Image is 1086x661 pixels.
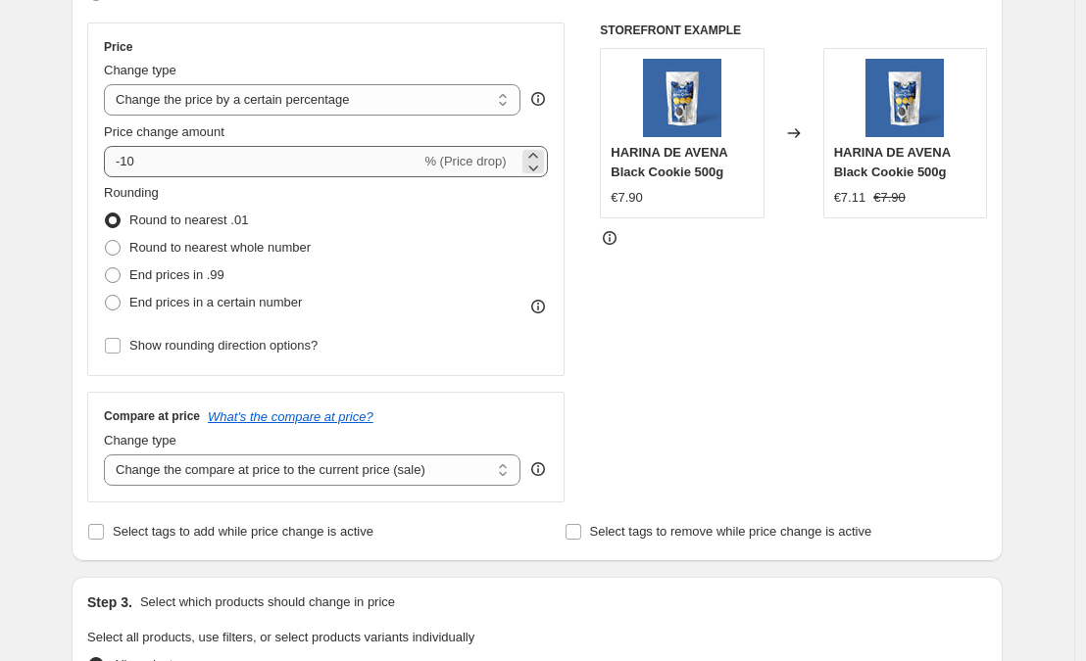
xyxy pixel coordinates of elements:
h3: Price [104,39,132,55]
button: What's the compare at price? [208,409,373,424]
p: Select which products should change in price [140,592,395,612]
span: Select tags to remove while price change is active [590,524,872,539]
span: Select tags to add while price change is active [113,524,373,539]
span: HARINA DE AVENA Black Cookie 500g [611,145,727,179]
h3: Compare at price [104,408,200,424]
span: Round to nearest whole number [129,240,311,255]
span: Price change amount [104,124,224,139]
span: Change type [104,63,176,77]
div: €7.90 [611,188,643,208]
img: harina-avena-blackcookie-azul_80x.jpg [643,59,721,137]
span: Round to nearest .01 [129,212,248,227]
div: help [528,459,548,479]
span: Change type [104,433,176,448]
span: HARINA DE AVENA Black Cookie 500g [834,145,951,179]
span: % (Price drop) [424,154,506,168]
span: Select all products, use filters, or select products variants individually [87,630,474,644]
h6: STOREFRONT EXAMPLE [600,23,987,38]
h2: Step 3. [87,592,132,612]
span: Show rounding direction options? [129,338,318,353]
img: harina-avena-blackcookie-azul_80x.jpg [865,59,944,137]
div: help [528,89,548,109]
span: Rounding [104,185,159,200]
strike: €7.90 [873,188,906,208]
span: End prices in a certain number [129,295,302,309]
input: -15 [104,146,420,177]
span: End prices in .99 [129,267,224,282]
div: €7.11 [834,188,866,208]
